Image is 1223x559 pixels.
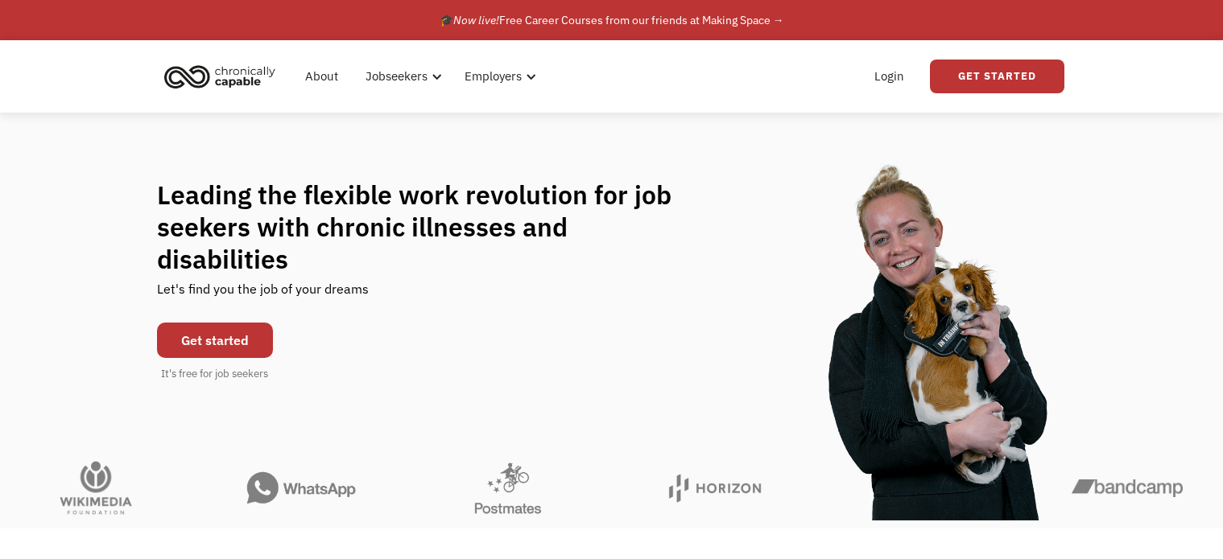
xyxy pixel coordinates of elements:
div: It's free for job seekers [161,366,268,382]
a: Get Started [930,60,1064,93]
img: Chronically Capable logo [159,59,280,94]
div: Jobseekers [366,67,428,86]
div: Employers [455,51,541,102]
div: 🎓 Free Career Courses from our friends at Making Space → [440,10,784,30]
a: Login [865,51,914,102]
em: Now live! [453,13,499,27]
h1: Leading the flexible work revolution for job seekers with chronic illnesses and disabilities [157,179,703,275]
a: Get started [157,323,273,358]
div: Jobseekers [356,51,447,102]
div: Employers [465,67,522,86]
a: About [295,51,348,102]
a: home [159,59,287,94]
div: Let's find you the job of your dreams [157,275,369,314]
